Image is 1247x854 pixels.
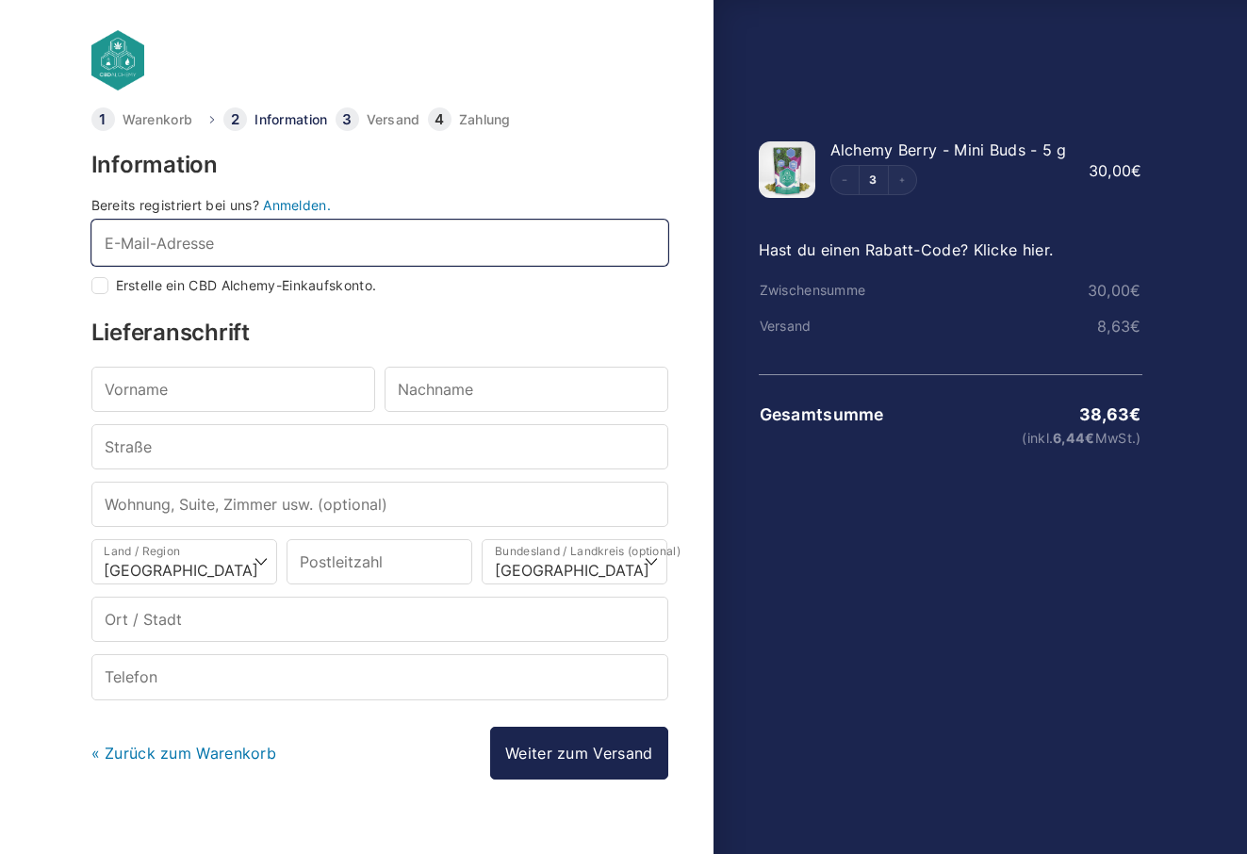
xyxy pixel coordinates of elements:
[1130,317,1140,336] span: €
[1079,404,1141,424] bdi: 38,63
[91,367,375,412] input: Vorname
[759,405,887,424] th: Gesamtsumme
[385,367,668,412] input: Nachname
[1053,430,1095,446] span: 6,44
[759,319,887,334] th: Versand
[91,321,668,344] h3: Lieferanschrift
[91,220,668,265] input: E-Mail-Adresse
[367,113,420,126] a: Versand
[254,113,327,126] a: Information
[263,197,331,213] a: Anmelden.
[759,240,1054,259] a: Hast du einen Rabatt-Code? Klicke hier.
[759,283,887,298] th: Zwischensumme
[831,166,860,194] button: Decrement
[91,654,668,699] input: Telefon
[91,597,668,642] input: Ort / Stadt
[830,140,1067,159] span: Alchemy Berry - Mini Buds - 5 g
[860,174,888,186] a: Edit
[91,482,668,527] input: Wohnung, Suite, Zimmer usw. (optional)
[1088,281,1141,300] bdi: 30,00
[888,166,916,194] button: Increment
[1130,281,1140,300] span: €
[1089,161,1142,180] bdi: 30,00
[123,113,193,126] a: Warenkorb
[91,424,668,469] input: Straße
[1129,404,1140,424] span: €
[1085,430,1094,446] span: €
[1131,161,1141,180] span: €
[887,432,1140,445] small: (inkl. MwSt.)
[1097,317,1141,336] bdi: 8,63
[91,744,277,763] a: « Zurück zum Warenkorb
[91,154,668,176] h3: Information
[91,197,259,213] span: Bereits registriert bei uns?
[287,539,472,584] input: Postleitzahl
[490,727,667,780] a: Weiter zum Versand
[116,279,377,292] label: Erstelle ein CBD Alchemy-Einkaufskonto.
[459,113,511,126] a: Zahlung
